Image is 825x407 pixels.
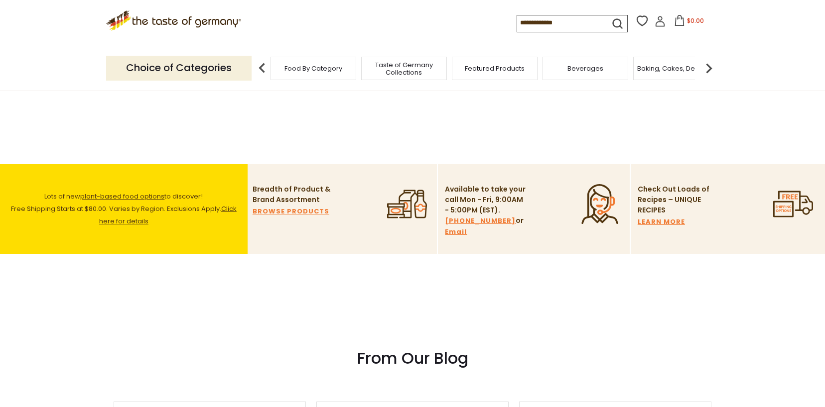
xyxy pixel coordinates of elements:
span: $0.00 [687,16,704,25]
a: Email [445,226,467,237]
a: BROWSE PRODUCTS [253,206,329,217]
a: Baking, Cakes, Desserts [637,65,714,72]
p: Check Out Loads of Recipes – UNIQUE RECIPES [638,184,710,215]
a: Beverages [567,65,603,72]
a: LEARN MORE [638,216,685,227]
button: $0.00 [668,15,710,30]
a: Featured Products [465,65,525,72]
img: next arrow [699,58,719,78]
a: Taste of Germany Collections [364,61,444,76]
a: plant-based food options [80,192,164,201]
img: previous arrow [252,58,272,78]
h3: From Our Blog [114,348,711,368]
span: Lots of new to discover! Free Shipping Starts at $80.00. Varies by Region. Exclusions Apply. [11,192,237,226]
p: Choice of Categories [106,56,252,80]
p: Breadth of Product & Brand Assortment [253,184,335,205]
a: [PHONE_NUMBER] [445,215,516,226]
p: Available to take your call Mon - Fri, 9:00AM - 5:00PM (EST). or [445,184,527,237]
a: Food By Category [284,65,342,72]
